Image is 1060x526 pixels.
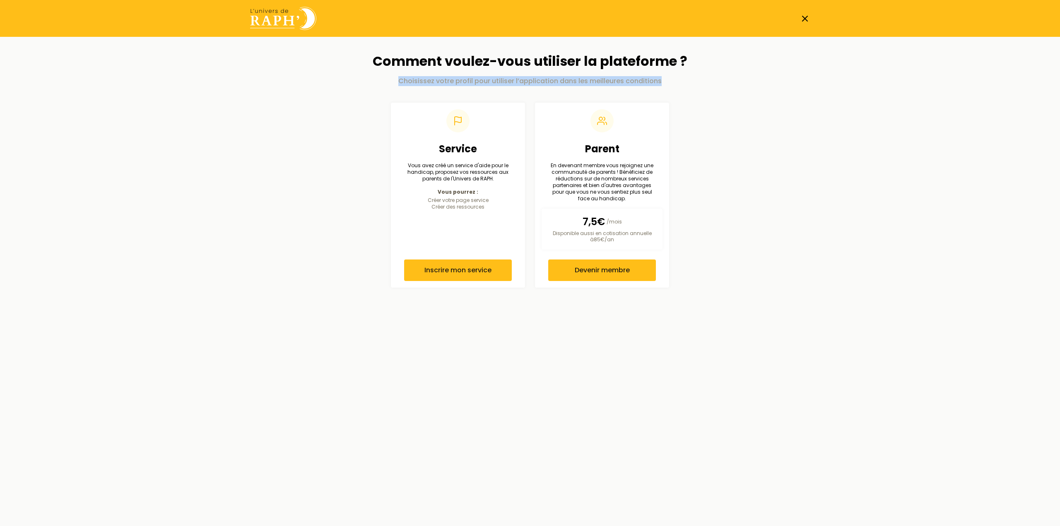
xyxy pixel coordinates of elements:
[424,265,491,275] span: Inscrire mon service
[250,7,316,30] img: Univers de Raph logo
[404,203,512,210] li: Créer des ressources
[548,142,656,156] h2: Parent
[548,230,656,243] p: Disponible aussi en cotisation annuelle à 85€ /an
[344,53,715,69] h1: Comment voulez-vous utiliser la plateforme ?
[391,103,525,288] a: ServiceVous avez créé un service d'aide pour le handicap, proposez vos ressources aux parents de ...
[404,162,512,182] p: Vous avez créé un service d'aide pour le handicap, proposez vos ressources aux parents de l'Unive...
[800,14,810,24] a: Fermer la page
[404,197,512,203] li: Créer votre page service
[548,162,656,202] p: En devenant membre vous rejoignez une communauté de parents ! Bénéficiez de réductions sur de nom...
[535,103,669,288] a: ParentEn devenant membre vous rejoignez une communauté de parents ! Bénéficiez de réductions sur ...
[583,215,605,228] span: 7,5€
[404,259,512,281] button: Inscrire mon service
[404,142,512,156] h2: Service
[548,215,656,228] p: /mois
[575,265,630,275] span: Devenir membre
[404,188,512,195] p: Vous pourrez :
[548,259,656,281] button: Devenir membre
[344,76,715,86] p: Choisissez votre profil pour utiliser l’application dans les meilleures conditions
